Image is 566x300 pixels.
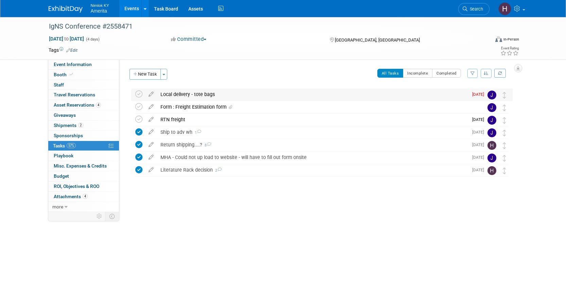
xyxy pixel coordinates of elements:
a: Shipments2 [48,121,119,130]
td: Tags [49,47,78,53]
span: Nimlok KY [91,1,109,9]
span: [DATE] [472,155,487,160]
span: [DATE] [DATE] [49,36,84,42]
img: Jamie Dunn [487,116,496,125]
img: Jamie Dunn [487,154,496,162]
span: [DATE] [472,92,487,97]
div: MHA - Could not up load to website - will have to fill out form onsite [157,152,468,163]
span: Search [467,6,483,12]
div: Literature Rack decision [157,164,468,176]
a: edit [145,142,157,148]
a: Budget [48,171,119,181]
span: 57% [67,143,76,148]
i: Move task [503,130,506,136]
img: Hannah Durbin [487,141,496,150]
span: [DATE] [472,168,487,172]
a: edit [145,129,157,135]
td: Toggle Event Tabs [105,212,119,221]
span: Misc. Expenses & Credits [54,163,107,169]
a: Travel Reservations [48,90,119,100]
span: (4 days) [85,37,100,42]
a: Giveaways [48,110,119,120]
a: Attachments4 [48,192,119,202]
div: Form : Freight Estimation form [157,101,474,113]
img: Jamie Dunn [487,91,496,99]
span: [DATE] [472,117,487,122]
i: Move task [503,117,506,124]
i: Move task [503,105,506,111]
span: Event Information [54,62,92,67]
a: edit [145,154,157,160]
i: Move task [503,142,506,149]
i: Move task [503,168,506,174]
button: Completed [432,69,461,78]
div: Local delivery - tote bags [157,89,468,100]
a: Staff [48,80,119,90]
img: ExhibitDay [49,6,83,13]
a: ROI, Objectives & ROO [48,181,119,191]
a: Event Information [48,60,119,69]
a: Search [458,3,490,15]
a: Edit [66,48,78,53]
a: Misc. Expenses & Credits [48,161,119,171]
img: Jamie Dunn [487,128,496,137]
span: Sponsorships [54,133,83,138]
span: Giveaways [54,112,76,118]
span: more [52,204,63,209]
a: Tasks57% [48,141,119,151]
a: Refresh [494,69,506,78]
span: Staff [54,82,64,88]
button: All Tasks [377,69,404,78]
span: 4 [96,102,101,108]
i: Booth reservation complete [70,73,73,76]
a: edit [145,167,157,173]
button: Incomplete [403,69,432,78]
span: Playbook [54,153,73,158]
span: to [63,36,70,42]
button: Committed [169,36,209,43]
span: [GEOGRAPHIC_DATA], [GEOGRAPHIC_DATA] [335,37,420,43]
img: Hannah Durbin [487,166,496,175]
span: 1 [192,130,201,135]
span: Travel Reservations [54,92,95,97]
div: Return shipping....? [157,139,468,151]
button: New Task [130,69,161,80]
img: Format-Inperson.png [495,36,502,42]
a: more [48,202,119,212]
img: Jamie Dunn [487,103,496,112]
a: edit [145,104,157,110]
span: ROI, Objectives & ROO [54,184,99,189]
div: In-Person [503,37,519,42]
span: Amerita [91,8,107,14]
div: IgNS Conference #2558471 [47,20,479,33]
a: edit [145,116,157,123]
img: Hannah Durbin [498,2,511,15]
div: Event Rating [500,47,519,50]
div: Event Format [449,35,519,46]
i: Move task [503,155,506,161]
td: Personalize Event Tab Strip [93,212,105,221]
span: Attachments [54,194,88,199]
a: Asset Reservations4 [48,100,119,110]
span: Shipments [54,123,83,128]
span: 4 [83,194,88,199]
span: [DATE] [472,142,487,147]
span: [DATE] [472,130,487,135]
a: Booth [48,70,119,80]
span: Asset Reservations [54,102,101,108]
span: Tasks [53,143,76,148]
div: RTN freight [157,114,468,125]
i: Move task [503,92,506,98]
span: Budget [54,173,69,179]
a: Playbook [48,151,119,161]
div: Ship to adv wh [157,126,468,138]
span: Booth [54,72,74,77]
span: 2 [78,123,83,128]
a: edit [145,91,157,97]
a: Sponsorships [48,131,119,141]
span: 8 [202,143,211,147]
span: 2 [213,168,222,173]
